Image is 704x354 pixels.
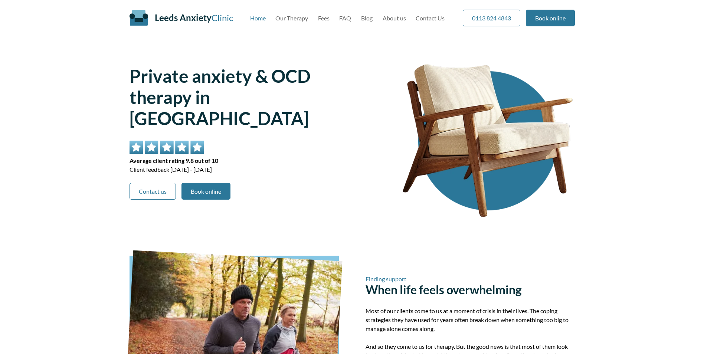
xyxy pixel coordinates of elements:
a: Fees [318,14,330,22]
a: 0113 824 4843 [463,10,520,26]
h1: Private anxiety & OCD therapy in [GEOGRAPHIC_DATA] [130,65,374,129]
a: Leeds AnxietyClinic [155,12,233,23]
div: Client feedback [DATE] - [DATE] [130,141,374,174]
img: 5 star rating [130,141,204,154]
a: FAQ [339,14,351,22]
a: Contact us [130,183,176,200]
a: Blog [361,14,373,22]
a: Book online [181,183,230,200]
span: Finding support [366,275,575,282]
a: About us [383,14,406,22]
a: Home [250,14,266,22]
p: Most of our clients come to us at a moment of crisis in their lives. The coping strategies they h... [366,307,575,333]
a: Book online [526,10,575,26]
span: Average client rating 9.8 out of 10 [130,156,374,165]
h2: When life feels overwhelming [366,275,575,297]
a: Our Therapy [275,14,308,22]
a: Contact Us [416,14,445,22]
span: Leeds Anxiety [155,12,212,23]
